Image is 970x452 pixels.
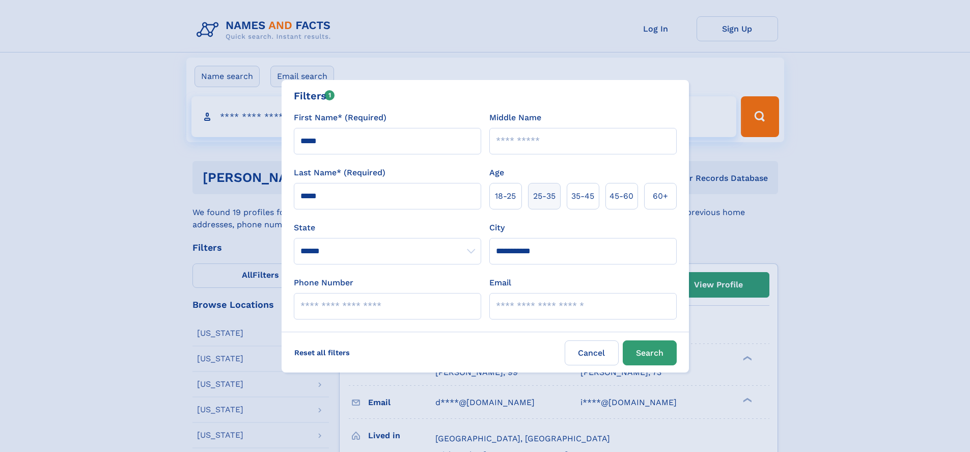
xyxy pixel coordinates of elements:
[495,190,516,202] span: 18‑25
[571,190,594,202] span: 35‑45
[533,190,556,202] span: 25‑35
[288,340,356,365] label: Reset all filters
[294,88,335,103] div: Filters
[489,222,505,234] label: City
[489,112,541,124] label: Middle Name
[653,190,668,202] span: 60+
[565,340,619,365] label: Cancel
[294,222,481,234] label: State
[294,112,386,124] label: First Name* (Required)
[623,340,677,365] button: Search
[294,167,385,179] label: Last Name* (Required)
[609,190,633,202] span: 45‑60
[489,277,511,289] label: Email
[489,167,504,179] label: Age
[294,277,353,289] label: Phone Number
